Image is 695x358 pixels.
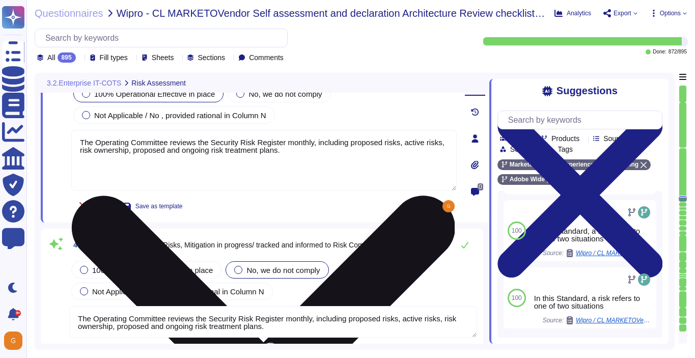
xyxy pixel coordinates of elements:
button: user [2,329,30,352]
span: 100% Operational Effective in place [94,90,215,98]
div: 895 [58,52,76,63]
span: Not Applicable / No , provided rational in Column N [94,111,266,120]
span: Wipro / CL MARKETOVendor Self assessment and declaration Architecture Review checklist ver 1.7.9 ... [576,317,652,323]
input: Search by keywords [503,111,662,129]
span: Options [660,10,681,16]
span: 0 [478,183,483,190]
div: 9+ [15,310,21,316]
span: Sheets [152,54,174,61]
span: Fill types [100,54,128,61]
span: 404 [69,241,85,249]
textarea: The Operating Committee reviews the Security Risk Register monthly, including proposed risks, act... [71,130,457,191]
span: No, we do not comply [248,90,322,98]
img: user [442,200,455,212]
button: Analytics [554,9,591,17]
span: Analytics [567,10,591,16]
span: Sections [198,54,225,61]
div: In this Standard, a risk refers to one of two situations [534,294,652,310]
span: 3.2.Enterprise IT-COTS [47,79,121,87]
span: 872 / 895 [669,49,687,54]
span: Comments [249,54,284,61]
span: Export [614,10,631,16]
span: Done: [653,49,666,54]
span: Questionnaires [35,8,103,18]
img: user [4,332,22,350]
span: All [47,54,55,61]
span: 100 [512,228,522,234]
span: 100 [512,295,522,301]
span: Source: [543,316,652,324]
textarea: The Operating Committee reviews the Security Risk Register monthly, including proposed risks, act... [69,306,477,338]
input: Search by keywords [40,29,287,47]
span: Wipro - CL MARKETOVendor Self assessment and declaration Architecture Review checklist ver 1.7.9 ... [117,8,546,18]
span: Risk Assessment [131,79,186,87]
